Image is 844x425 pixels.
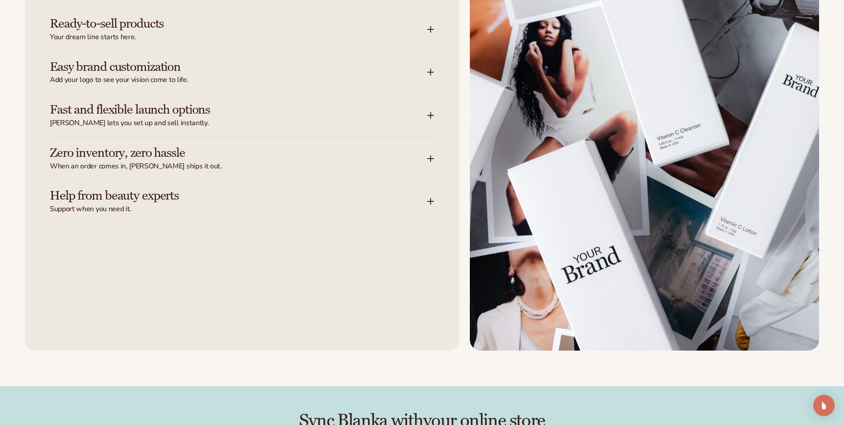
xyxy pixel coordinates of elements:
[50,33,427,42] span: Your dream line starts here.
[50,75,427,85] span: Add your logo to see your vision come to life.
[50,60,400,74] h3: Easy brand customization
[50,119,427,128] span: [PERSON_NAME] lets you set up and sell instantly.
[50,103,400,117] h3: Fast and flexible launch options
[813,395,835,416] div: Open Intercom Messenger
[50,17,400,31] h3: Ready-to-sell products
[50,204,427,214] span: Support when you need it.
[50,146,400,160] h3: Zero inventory, zero hassle
[50,189,400,203] h3: Help from beauty experts
[50,162,427,171] span: When an order comes in, [PERSON_NAME] ships it out.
